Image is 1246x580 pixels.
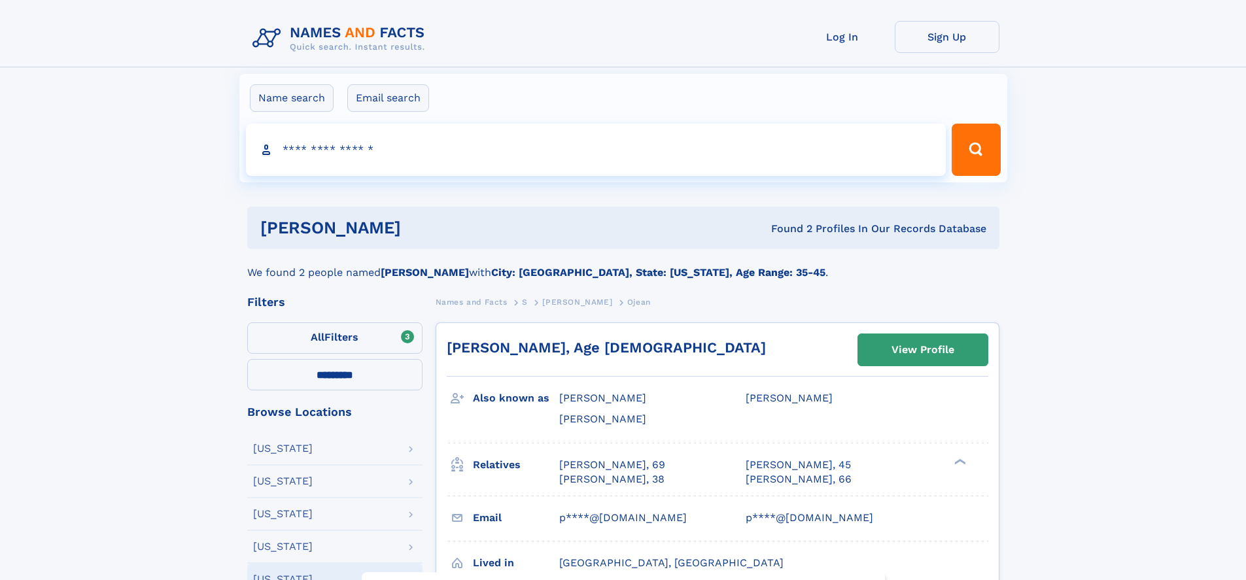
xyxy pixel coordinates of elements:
[247,21,436,56] img: Logo Names and Facts
[436,294,508,310] a: Names and Facts
[952,124,1000,176] button: Search Button
[473,387,559,409] h3: Also known as
[559,556,784,569] span: [GEOGRAPHIC_DATA], [GEOGRAPHIC_DATA]
[522,298,528,307] span: S
[542,294,612,310] a: [PERSON_NAME]
[790,21,895,53] a: Log In
[253,541,313,552] div: [US_STATE]
[253,476,313,486] div: [US_STATE]
[858,334,988,366] a: View Profile
[559,413,646,425] span: [PERSON_NAME]
[247,249,999,281] div: We found 2 people named with .
[381,266,469,279] b: [PERSON_NAME]
[746,458,851,472] a: [PERSON_NAME], 45
[260,220,586,236] h1: [PERSON_NAME]
[473,507,559,529] h3: Email
[247,406,423,418] div: Browse Locations
[951,457,967,466] div: ❯
[895,21,999,53] a: Sign Up
[746,472,852,486] a: [PERSON_NAME], 66
[246,124,946,176] input: search input
[253,509,313,519] div: [US_STATE]
[746,392,833,404] span: [PERSON_NAME]
[447,339,766,356] a: [PERSON_NAME], Age [DEMOGRAPHIC_DATA]
[347,84,429,112] label: Email search
[311,331,324,343] span: All
[247,296,423,308] div: Filters
[891,335,954,365] div: View Profile
[627,298,651,307] span: Ojean
[473,552,559,574] h3: Lived in
[559,458,665,472] a: [PERSON_NAME], 69
[253,443,313,454] div: [US_STATE]
[491,266,825,279] b: City: [GEOGRAPHIC_DATA], State: [US_STATE], Age Range: 35-45
[473,454,559,476] h3: Relatives
[586,222,986,236] div: Found 2 Profiles In Our Records Database
[559,472,665,486] a: [PERSON_NAME], 38
[522,294,528,310] a: S
[542,298,612,307] span: [PERSON_NAME]
[247,322,423,354] label: Filters
[250,84,334,112] label: Name search
[559,392,646,404] span: [PERSON_NAME]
